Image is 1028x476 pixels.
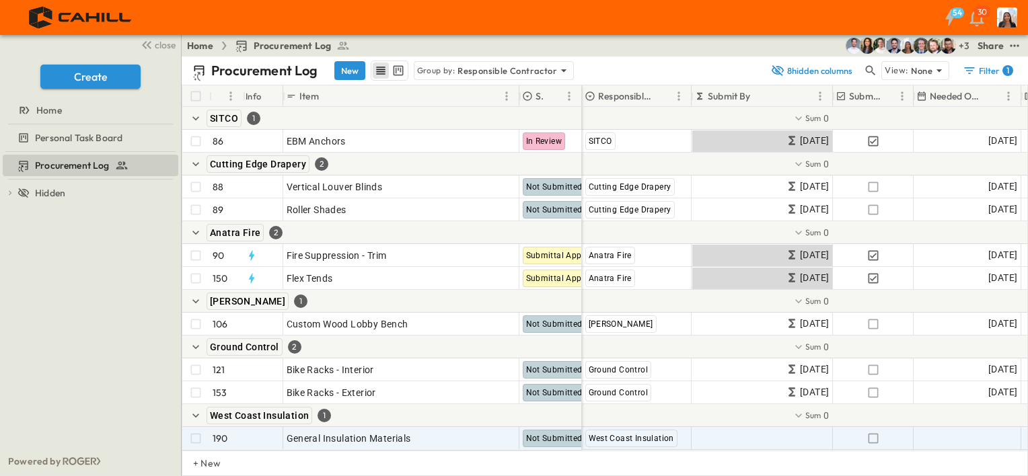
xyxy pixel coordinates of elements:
[1006,65,1009,76] h6: 1
[287,272,333,285] span: Flex Tends
[598,89,653,103] p: Responsible Contractor
[269,226,283,239] div: 2
[135,35,178,54] button: close
[894,88,910,104] button: Menu
[986,89,1000,104] button: Sort
[213,134,223,148] p: 86
[536,89,544,103] p: Status
[805,295,821,307] p: Sum
[859,38,875,54] img: Kim Bowen (kbowen@cahill-sf.com)
[3,101,176,120] a: Home
[823,112,829,125] span: 0
[997,7,1017,28] img: Profile Picture
[210,296,285,307] span: [PERSON_NAME]
[3,156,176,175] a: Procurement Log
[215,89,229,104] button: Sort
[953,7,963,18] h6: 54
[294,294,307,308] div: 1
[211,61,318,80] p: Procurement Log
[800,202,829,217] span: [DATE]
[800,247,829,263] span: [DATE]
[299,89,319,103] p: Item
[213,180,223,194] p: 88
[213,386,227,399] p: 153
[708,89,751,103] p: Submit By
[35,131,122,145] span: Personal Task Board
[287,180,383,194] span: Vertical Louver Blinds
[223,88,239,104] button: Menu
[526,388,583,397] span: Not Submitted
[805,158,821,169] p: Sum
[3,127,178,149] div: Personal Task Boardtest
[589,434,674,443] span: West Coast Insulation
[754,89,768,104] button: Sort
[805,409,821,421] p: Sum
[457,64,557,77] p: Responsible Contractor
[526,251,603,260] span: Submittal Approved
[805,341,821,352] p: Sum
[823,340,829,354] span: 0
[812,88,828,104] button: Menu
[287,386,376,399] span: Bike Racks - Exterior
[3,155,178,176] div: Procurement Logtest
[988,247,1017,263] span: [DATE]
[978,7,987,17] p: 30
[957,61,1017,80] button: Filter1
[213,363,225,376] p: 121
[589,136,612,146] span: SITCO
[763,61,860,80] button: 8hidden columns
[589,365,649,374] span: Ground Control
[246,77,262,115] div: Info
[911,64,932,77] p: None
[589,182,671,192] span: Cutting Edge Drapery
[187,39,358,52] nav: breadcrumbs
[800,316,829,331] span: [DATE]
[885,63,908,78] p: View:
[213,317,228,331] p: 106
[561,88,577,104] button: Menu
[930,89,983,103] p: Needed Onsite
[800,385,829,400] span: [DATE]
[499,88,515,104] button: Menu
[988,362,1017,377] span: [DATE]
[417,64,455,77] p: Group by:
[823,226,829,239] span: 0
[656,89,671,104] button: Sort
[873,38,889,54] img: Kyle Baltes (kbaltes@cahill-sf.com)
[318,409,331,422] div: 1
[589,388,649,397] span: Ground Control
[988,133,1017,149] span: [DATE]
[589,205,671,214] span: Cutting Edge Drapery
[526,136,562,146] span: In Review
[1006,38,1023,54] button: test
[589,274,632,283] span: Anatra Fire
[210,410,309,421] span: West Coast Insulation
[937,5,963,30] button: 54
[846,38,862,54] img: Mike Peterson (mpeterson@cahill-sf.com)
[36,104,62,117] span: Home
[213,272,228,285] p: 150
[287,432,411,445] span: General Insulation Materials
[35,186,65,200] span: Hidden
[526,365,583,374] span: Not Submitted
[886,38,902,54] img: Casey Kasten (ckasten@cahill-sf.com)
[210,113,238,124] span: SITCO
[988,270,1017,286] span: [DATE]
[322,89,336,104] button: Sort
[3,128,176,147] a: Personal Task Board
[800,270,829,286] span: [DATE]
[254,39,332,52] span: Procurement Log
[209,85,243,107] div: #
[526,205,583,214] span: Not Submitted
[287,134,346,148] span: EBM Anchors
[155,38,176,52] span: close
[589,251,632,260] span: Anatra Fire
[800,362,829,377] span: [DATE]
[187,39,213,52] a: Home
[40,65,141,89] button: Create
[213,203,223,216] p: 89
[978,39,1004,52] div: Share
[823,157,829,171] span: 0
[959,39,972,52] p: + 3
[210,227,260,238] span: Anatra Fire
